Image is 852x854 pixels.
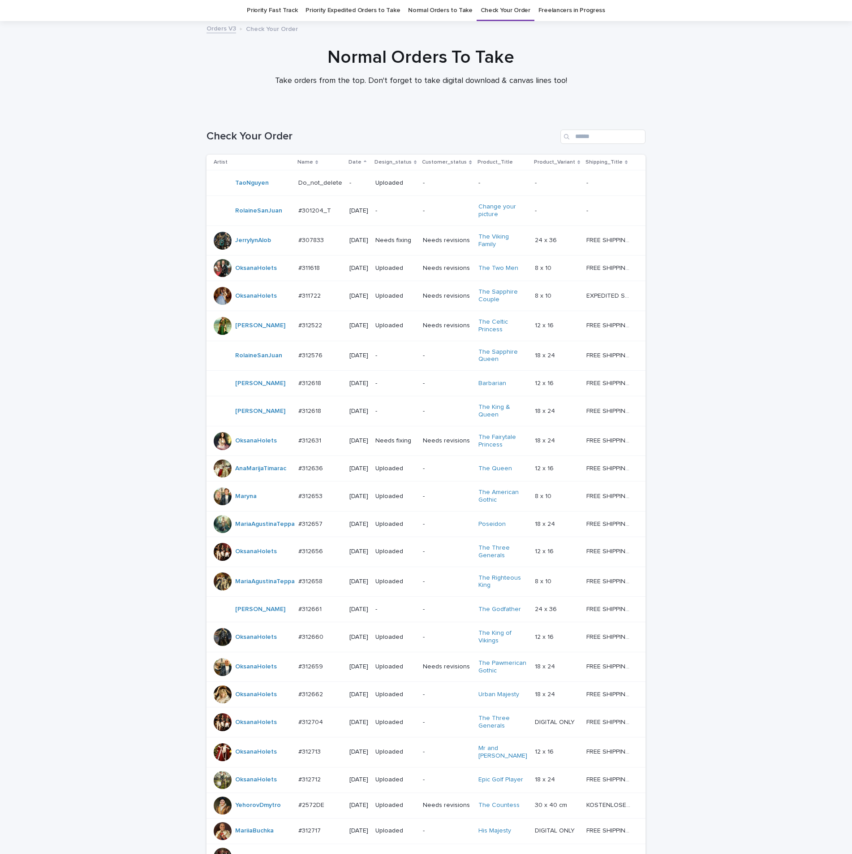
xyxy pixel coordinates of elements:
[586,546,633,555] p: FREE SHIPPING - preview in 1-2 business days, after your approval delivery will take 5-10 b.d.
[535,435,557,445] p: 18 x 24
[207,682,645,707] tr: OksanaHolets #312662#312662 [DATE]Uploaded-Urban Majesty 18 x 2418 x 24 FREE SHIPPING - preview i...
[375,548,416,555] p: Uploaded
[535,350,557,360] p: 18 x 24
[235,691,277,698] a: OksanaHolets
[478,264,518,272] a: The Two Men
[586,205,590,215] p: -
[349,465,368,473] p: [DATE]
[586,263,633,272] p: FREE SHIPPING - preview in 1-2 business days, after your approval delivery will take 5-10 b.d.
[375,237,416,244] p: Needs fixing
[423,493,471,500] p: -
[349,207,368,215] p: [DATE]
[535,717,577,726] p: DIGITAL ONLY
[535,689,557,698] p: 18 x 24
[235,776,277,784] a: OksanaHolets
[375,633,416,641] p: Uploaded
[207,793,645,818] tr: YehorovDmytro #2572DE#2572DE [DATE]UploadedNeeds revisionsThe Countess 30 x 40 cm30 x 40 cm KOSTE...
[375,802,416,809] p: Uploaded
[235,520,295,528] a: MariaAgustinaTeppa
[235,264,277,272] a: OksanaHolets
[349,157,361,167] p: Date
[586,178,590,187] p: -
[235,292,277,300] a: OksanaHolets
[535,746,555,756] p: 12 x 16
[478,629,528,645] a: The King of Vikings
[423,380,471,387] p: -
[235,748,277,756] a: OksanaHolets
[423,633,471,641] p: -
[298,746,323,756] p: #312713
[423,437,471,445] p: Needs revisions
[375,380,416,387] p: -
[375,264,416,272] p: Uploaded
[235,606,285,613] a: [PERSON_NAME]
[534,157,575,167] p: Product_Variant
[586,774,633,784] p: FREE SHIPPING - preview in 1-2 business days, after your approval delivery will take 5-10 b.d.
[207,537,645,567] tr: OksanaHolets #312656#312656 [DATE]Uploaded-The Three Generals 12 x 1612 x 16 FREE SHIPPING - prev...
[478,157,513,167] p: Product_Title
[586,604,633,613] p: FREE SHIPPING - preview in 1-2 business days, after your approval delivery will take 5-10 b.d.
[207,170,645,196] tr: TaoNguyen Do_not_deleteDo_not_delete -Uploaded---- --
[423,691,471,698] p: -
[246,23,298,33] p: Check Your Order
[423,207,471,215] p: -
[349,520,368,528] p: [DATE]
[298,205,333,215] p: #301204_T
[207,23,236,33] a: Orders V3
[478,715,528,730] a: The Three Generals
[585,157,623,167] p: Shipping_Title
[586,632,633,641] p: FREE SHIPPING - preview in 1-2 business days, after your approval delivery will take 5-10 b.d.
[298,661,325,671] p: #312659
[586,463,633,473] p: FREE SHIPPING - preview in 1-2 business days, after your approval delivery will take 5-10 b.d.
[349,606,368,613] p: [DATE]
[349,264,368,272] p: [DATE]
[374,157,412,167] p: Design_status
[423,776,471,784] p: -
[375,748,416,756] p: Uploaded
[298,825,323,835] p: #312717
[235,578,295,585] a: MariaAgustinaTeppa
[349,493,368,500] p: [DATE]
[478,318,528,334] a: The Celtic Princess
[535,406,557,415] p: 18 x 24
[207,597,645,622] tr: [PERSON_NAME] #312661#312661 [DATE]--The Godfather 24 x 3624 x 36 FREE SHIPPING - preview in 1-2 ...
[298,463,325,473] p: #312636
[207,396,645,426] tr: [PERSON_NAME] #312618#312618 [DATE]--The King & Queen 18 x 2418 x 24 FREE SHIPPING - preview in 1...
[207,426,645,456] tr: OksanaHolets #312631#312631 [DATE]Needs fixingNeeds revisionsThe Fairytale Princess 18 x 2418 x 2...
[235,179,269,187] a: TaoNguyen
[535,378,555,387] p: 12 x 16
[478,827,511,835] a: His Majesty
[423,802,471,809] p: Needs revisions
[207,818,645,844] tr: MariiaBuchka #312717#312717 [DATE]Uploaded-His Majesty DIGITAL ONLYDIGITAL ONLY FREE SHIPPING - p...
[349,407,368,415] p: [DATE]
[375,691,416,698] p: Uploaded
[423,407,471,415] p: -
[298,800,326,809] p: #2572DE
[349,352,368,360] p: [DATE]
[235,237,271,244] a: JerrylynAlob
[478,380,506,387] a: Barbarian
[478,348,528,364] a: The Sapphire Queen
[535,320,555,329] p: 12 x 16
[535,661,557,671] p: 18 x 24
[235,802,281,809] a: YehorovDmytro
[375,179,416,187] p: Uploaded
[349,380,368,387] p: [DATE]
[423,179,471,187] p: -
[349,322,368,329] p: [DATE]
[298,406,323,415] p: #312618
[423,322,471,329] p: Needs revisions
[375,292,416,300] p: Uploaded
[298,263,322,272] p: #311618
[478,691,519,698] a: Urban Majesty
[207,737,645,767] tr: OksanaHolets #312713#312713 [DATE]Uploaded-Mr and [PERSON_NAME] 12 x 1612 x 16 FREE SHIPPING - pr...
[423,719,471,726] p: -
[349,827,368,835] p: [DATE]
[560,130,645,144] input: Search
[298,320,324,329] p: #312522
[202,47,641,68] h1: Normal Orders To Take
[235,548,277,555] a: OksanaHolets
[586,717,633,726] p: FREE SHIPPING - preview in 1-2 business days, after your approval delivery will take 5-10 b.d.
[298,576,324,585] p: #312658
